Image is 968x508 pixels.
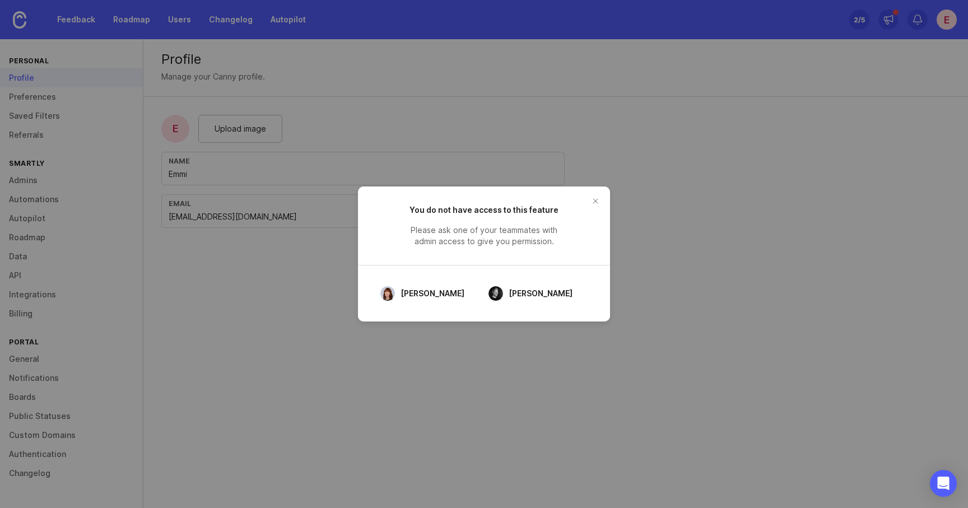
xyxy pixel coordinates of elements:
[488,286,503,301] img: Mikko Nirhamo
[509,287,573,300] span: [PERSON_NAME]
[380,286,395,301] img: Danielle Pichlis
[401,287,464,300] span: [PERSON_NAME]
[376,283,477,304] a: Danielle Pichlis[PERSON_NAME]
[484,283,585,304] a: Mikko Nirhamo[PERSON_NAME]
[400,225,568,247] span: Please ask one of your teammates with admin access to give you permission.
[587,192,604,210] button: close button
[930,470,957,497] div: Open Intercom Messenger
[400,204,568,216] h2: You do not have access to this feature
